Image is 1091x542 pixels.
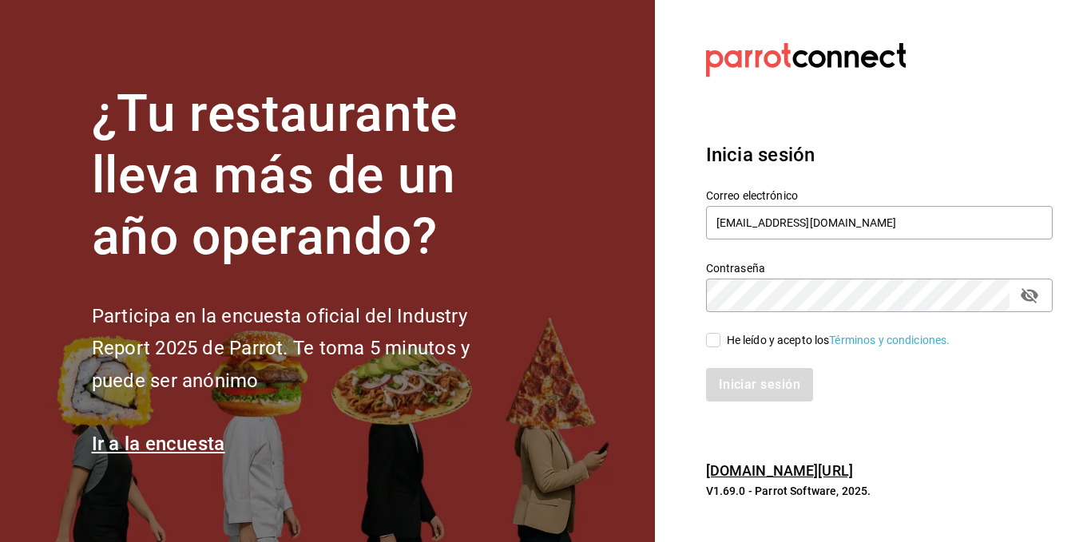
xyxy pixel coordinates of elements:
[706,206,1053,239] input: Ingresa tu correo electrónico
[706,263,1053,274] label: Contraseña
[706,483,1053,499] p: V1.69.0 - Parrot Software, 2025.
[706,190,1053,201] label: Correo electrónico
[829,334,950,346] a: Términos y condiciones.
[706,140,1053,169] h3: Inicia sesión
[92,433,225,455] a: Ir a la encuesta
[727,332,950,349] div: He leído y acepto los
[1016,282,1043,309] button: passwordField
[92,84,523,267] h1: ¿Tu restaurante lleva más de un año operando?
[92,300,523,398] h2: Participa en la encuesta oficial del Industry Report 2025 de Parrot. Te toma 5 minutos y puede se...
[706,462,853,479] a: [DOMAIN_NAME][URL]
